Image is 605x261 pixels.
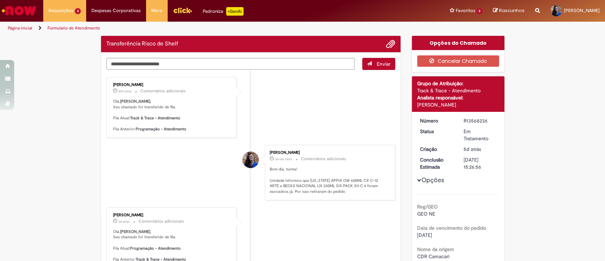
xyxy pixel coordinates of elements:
[386,39,395,49] button: Adicionar anexos
[417,225,486,231] b: Data de vencimento do pedido
[464,117,497,124] div: R13568236
[106,58,355,70] textarea: Digite sua mensagem aqui...
[301,156,346,162] small: Comentários adicionais
[1,4,37,18] img: ServiceNow
[226,7,243,16] p: +GenAi
[417,246,454,252] b: Nome da origem
[464,146,497,153] div: 25/09/2025 17:26:53
[412,36,504,50] div: Opções do Chamado
[417,80,499,87] div: Grupo de Atribuição:
[417,232,432,238] span: [DATE]
[377,61,391,67] span: Enviar
[417,55,499,67] button: Cancelar Chamado
[417,101,499,108] div: [PERSON_NAME]
[203,7,243,16] div: Padroniza
[362,58,395,70] button: Enviar
[120,229,150,234] b: [PERSON_NAME]
[499,7,525,14] span: Rascunhos
[476,8,482,14] span: 3
[151,7,162,14] span: More
[91,7,141,14] span: Despesas Corporativas
[75,8,81,14] span: 3
[417,211,435,217] span: GEO NE
[113,83,231,87] div: [PERSON_NAME]
[417,253,449,260] span: CDR Camacari
[417,87,499,94] div: Track & Trace - Atendimento
[130,115,180,121] b: Track & Trace - Atendimento
[136,126,186,132] b: Programação - Atendimento
[118,219,130,224] span: 3d atrás
[455,7,475,14] span: Favoritos
[49,7,73,14] span: Requisições
[415,146,458,153] dt: Criação
[417,203,438,210] b: Reg/GEO
[5,22,398,35] ul: Trilhas de página
[130,246,181,251] b: Programação - Atendimento
[139,218,184,224] small: Comentários adicionais
[113,213,231,217] div: [PERSON_NAME]
[417,94,499,101] div: Analista responsável:
[464,146,481,152] span: 5d atrás
[415,117,458,124] dt: Número
[270,151,388,155] div: [PERSON_NAME]
[275,157,292,161] time: 29/09/2025 09:24:08
[270,167,388,195] p: Bom dia, turma! Unidade informou que [US_STATE] APPIA OW 600ML CX C-12 ARTE e BECKS NACIONAL LN 3...
[120,99,150,104] b: [PERSON_NAME]
[464,146,481,152] time: 25/09/2025 17:26:53
[415,156,458,170] dt: Conclusão Estimada
[47,25,100,31] a: Formulário de Atendimento
[118,89,131,93] span: 22h atrás
[118,89,131,93] time: 29/09/2025 16:27:04
[242,152,259,168] div: Sarah Portela Signorini
[173,5,192,16] img: click_logo_yellow_360x200.png
[113,99,231,132] p: Olá, , Seu chamado foi transferido de fila. Fila Atual: Fila Anterior:
[106,41,178,47] h2: Transferência Risco de Shelf Histórico de tíquete
[464,156,497,170] div: [DATE] 15:26:56
[464,128,497,142] div: Em Tratamento
[493,7,525,14] a: Rascunhos
[140,88,186,94] small: Comentários adicionais
[415,128,458,135] dt: Status
[118,219,130,224] time: 28/09/2025 10:47:29
[275,157,292,161] span: um dia atrás
[564,7,600,13] span: [PERSON_NAME]
[8,25,32,31] a: Página inicial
